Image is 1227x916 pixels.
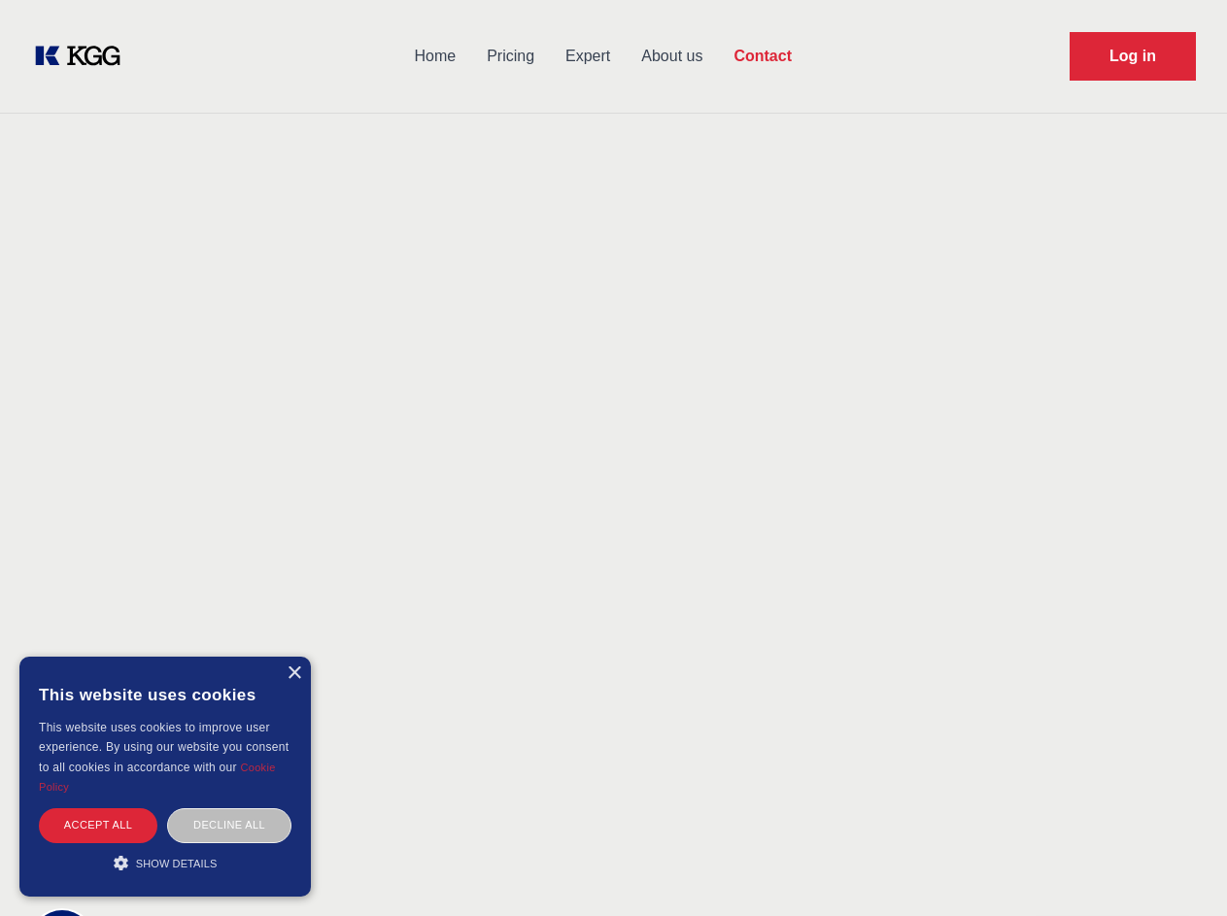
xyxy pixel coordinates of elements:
a: Request Demo [1070,32,1196,81]
div: This website uses cookies [39,671,291,718]
a: KOL Knowledge Platform: Talk to Key External Experts (KEE) [31,41,136,72]
span: Show details [136,858,218,869]
a: Home [398,31,471,82]
a: Cookie Policy [39,762,276,793]
a: Expert [550,31,626,82]
div: Accept all [39,808,157,842]
iframe: Chat Widget [1130,823,1227,916]
div: Show details [39,853,291,872]
div: Close [287,666,301,681]
a: Contact [718,31,807,82]
span: This website uses cookies to improve user experience. By using our website you consent to all coo... [39,721,289,774]
a: About us [626,31,718,82]
a: Pricing [471,31,550,82]
div: Decline all [167,808,291,842]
